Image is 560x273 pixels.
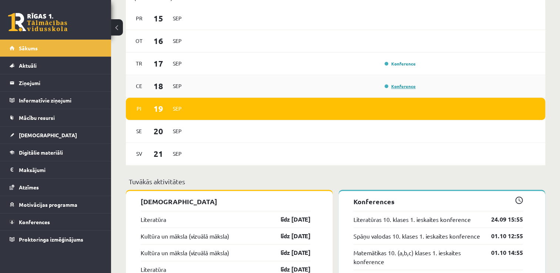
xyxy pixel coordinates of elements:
[19,201,77,208] span: Motivācijas programma
[131,35,147,47] span: Ot
[8,13,67,31] a: Rīgas 1. Tālmācības vidusskola
[385,83,416,89] a: Konference
[385,61,416,67] a: Konference
[131,58,147,69] span: Tr
[19,92,102,109] legend: Informatīvie ziņojumi
[131,13,147,24] span: Pr
[480,232,523,240] a: 01.10 12:55
[141,215,166,224] a: Literatūra
[10,57,102,74] a: Aktuāli
[170,125,185,137] span: Sep
[141,248,229,257] a: Kultūra un māksla (vizuālā māksla)
[19,62,37,69] span: Aktuāli
[480,215,523,224] a: 24.09 15:55
[170,80,185,92] span: Sep
[480,248,523,257] a: 01.10 14:55
[147,125,170,137] span: 20
[10,92,102,109] a: Informatīvie ziņojumi
[353,232,480,240] a: Spāņu valodas 10. klases 1. ieskaites konference
[10,231,102,248] a: Proktoringa izmēģinājums
[268,215,311,224] a: līdz [DATE]
[147,148,170,160] span: 21
[170,148,185,159] span: Sep
[141,232,229,240] a: Kultūra un māksla (vizuālā māksla)
[147,80,170,92] span: 18
[10,40,102,57] a: Sākums
[10,127,102,144] a: [DEMOGRAPHIC_DATA]
[19,114,55,121] span: Mācību resursi
[19,149,63,156] span: Digitālie materiāli
[19,184,39,191] span: Atzīmes
[147,35,170,47] span: 16
[353,248,480,266] a: Matemātikas 10. (a,b,c) klases 1. ieskaites konference
[147,12,170,24] span: 15
[131,103,147,114] span: Pi
[147,102,170,115] span: 19
[170,58,185,69] span: Sep
[170,103,185,114] span: Sep
[131,125,147,137] span: Se
[10,109,102,126] a: Mācību resursi
[268,232,311,240] a: līdz [DATE]
[19,45,38,51] span: Sākums
[170,35,185,47] span: Sep
[10,213,102,230] a: Konferences
[147,57,170,70] span: 17
[129,176,542,186] p: Tuvākās aktivitātes
[268,248,311,257] a: līdz [DATE]
[19,219,50,225] span: Konferences
[19,161,102,178] legend: Maksājumi
[170,13,185,24] span: Sep
[141,196,311,206] p: [DEMOGRAPHIC_DATA]
[10,144,102,161] a: Digitālie materiāli
[10,196,102,213] a: Motivācijas programma
[19,132,77,138] span: [DEMOGRAPHIC_DATA]
[353,215,471,224] a: Literatūras 10. klases 1. ieskaites konference
[131,148,147,159] span: Sv
[19,236,83,243] span: Proktoringa izmēģinājums
[19,74,102,91] legend: Ziņojumi
[10,74,102,91] a: Ziņojumi
[10,179,102,196] a: Atzīmes
[353,196,523,206] p: Konferences
[10,161,102,178] a: Maksājumi
[131,80,147,92] span: Ce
